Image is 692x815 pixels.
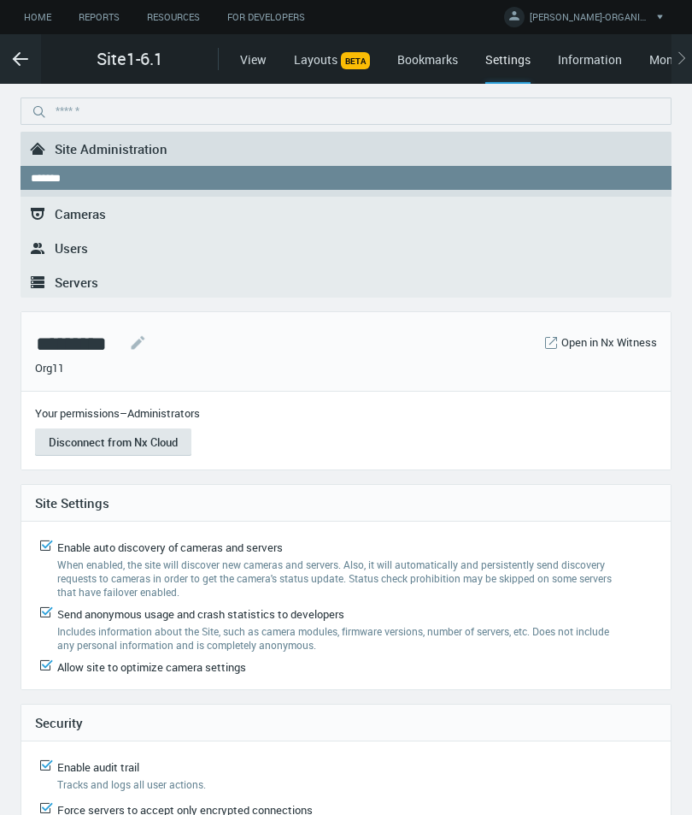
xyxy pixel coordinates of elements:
[240,51,267,68] a: View
[10,7,65,28] a: Home
[57,777,608,791] label: Tracks and logs all user actions.
[35,715,657,730] h4: Security
[530,10,649,30] span: [PERSON_NAME]-ORGANIZATION-TEST M.
[120,405,127,421] span: –
[97,46,163,72] span: Site1-6.1
[561,334,657,351] a: Open in Nx Witness
[397,51,458,68] a: Bookmarks
[55,140,167,157] span: Site Administration
[57,759,139,775] span: Enable audit trail
[35,360,64,377] span: Org11
[133,7,214,28] a: Resources
[35,495,657,511] h4: Site Settings
[57,624,627,652] label: Includes information about the Site, such as camera modules, firmware versions, number of servers...
[55,274,98,291] span: Servers
[558,51,622,68] a: Information
[35,405,120,421] span: Your permissions
[57,558,627,599] label: When enabled, the site will discover new cameras and servers. Also, it will automatically and per...
[55,205,106,222] span: Cameras
[57,659,246,675] span: Allow site to optimize camera settings
[57,540,283,555] span: Enable auto discovery of cameras and servers
[294,51,370,68] a: LayoutsBETA
[127,405,200,421] span: Administrators
[485,50,531,84] div: Settings
[55,239,88,257] span: Users
[35,428,191,456] button: Disconnect from Nx Cloud
[65,7,133,28] a: Reports
[214,7,319,28] a: For Developers
[57,606,344,622] span: Send anonymous usage and crash statistics to developers
[341,52,370,69] span: BETA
